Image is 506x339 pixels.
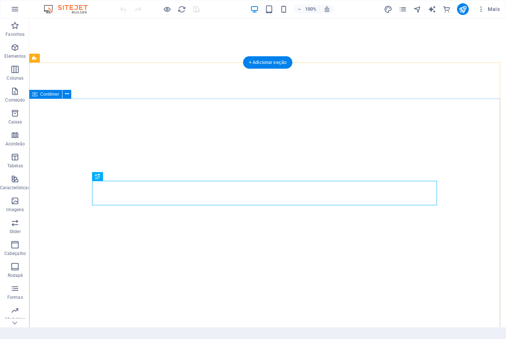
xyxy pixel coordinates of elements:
[5,141,25,147] p: Acordeão
[178,5,186,14] i: Recarregar página
[177,5,186,14] button: reload
[4,251,26,256] p: Cabeçalho
[6,207,24,213] p: Imagens
[428,5,436,14] i: AI Writer
[413,5,422,14] button: navigator
[5,316,25,322] p: Marketing
[5,97,25,103] p: Conteúdo
[7,75,23,81] p: Colunas
[459,5,467,14] i: Publicar
[478,5,500,13] span: Mais
[305,5,316,14] h6: 100%
[457,3,469,15] button: publish
[399,5,407,14] button: pages
[9,229,21,235] p: Slider
[475,3,503,15] button: Mais
[7,163,23,169] p: Tabelas
[243,56,292,69] div: + Adicionar seção
[40,92,59,96] span: Contêiner
[384,5,393,14] button: design
[442,5,451,14] button: commerce
[294,5,320,14] button: 100%
[413,5,422,14] i: Navegador
[5,31,24,37] p: Favoritos
[399,5,407,14] i: Páginas (Ctrl+Alt+S)
[384,5,392,14] i: Design (Ctrl+Alt+Y)
[8,273,23,278] p: Rodapé
[8,119,22,125] p: Caixas
[163,5,171,14] button: Clique aqui para sair do modo de visualização e continuar editando
[4,53,26,59] p: Elementos
[324,6,330,12] i: Ao redimensionar, ajusta automaticamente o nível de zoom para caber no dispositivo escolhido.
[428,5,437,14] button: text_generator
[42,5,97,14] img: Editor Logo
[442,5,451,14] i: e-Commerce
[7,294,23,300] p: Formas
